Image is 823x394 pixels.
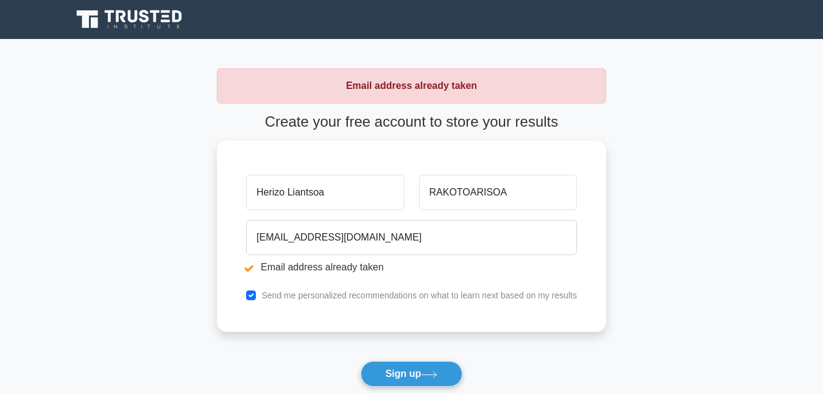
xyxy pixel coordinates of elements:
[246,260,577,275] li: Email address already taken
[361,361,463,387] button: Sign up
[261,290,577,300] label: Send me personalized recommendations on what to learn next based on my results
[246,220,577,255] input: Email
[246,175,404,210] input: First name
[217,113,606,131] h4: Create your free account to store your results
[419,175,577,210] input: Last name
[346,80,477,91] strong: Email address already taken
